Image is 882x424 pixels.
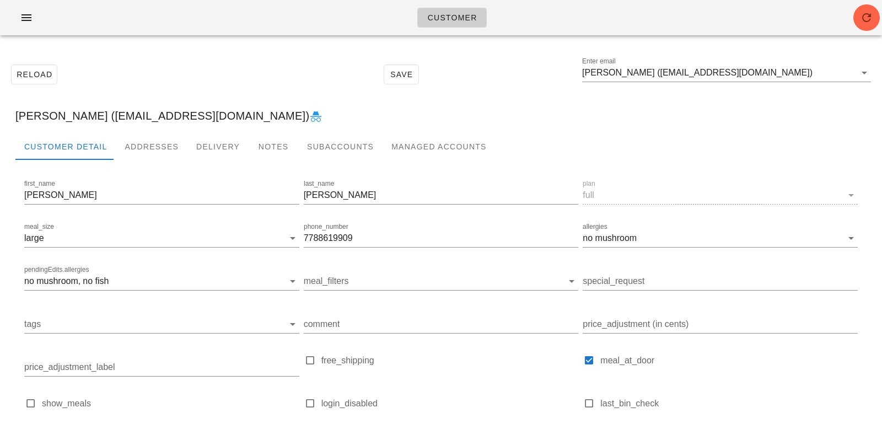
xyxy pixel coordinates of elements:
[304,223,348,231] label: phone_number
[7,98,875,133] div: [PERSON_NAME] ([EMAIL_ADDRESS][DOMAIN_NAME])
[24,315,299,333] div: tags
[583,233,637,243] div: no mushroom
[383,133,495,160] div: Managed Accounts
[389,70,414,79] span: Save
[24,272,299,290] div: pendingEdits.allergiesno mushroom,no fish
[42,398,299,409] label: show_meals
[24,180,55,188] label: first_name
[583,229,858,247] div: allergiesno mushroom
[116,133,187,160] div: Addresses
[187,133,249,160] div: Delivery
[298,133,383,160] div: Subaccounts
[11,65,57,84] button: Reload
[321,355,579,366] label: free_shipping
[15,133,116,160] div: Customer Detail
[304,180,334,188] label: last_name
[321,398,579,409] label: login_disabled
[583,180,595,188] label: plan
[600,355,858,366] label: meal_at_door
[417,8,486,28] a: Customer
[249,133,298,160] div: Notes
[304,272,579,290] div: meal_filters
[24,229,299,247] div: meal_sizelarge
[582,57,616,66] label: Enter email
[24,276,80,286] div: no mushroom,
[583,223,607,231] label: allergies
[16,70,52,79] span: Reload
[24,233,44,243] div: large
[83,276,109,286] div: no fish
[24,223,54,231] label: meal_size
[384,65,419,84] button: Save
[583,186,858,204] div: planfull
[427,13,477,22] span: Customer
[600,398,858,409] label: last_bin_check
[24,266,89,274] label: pendingEdits.allergies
